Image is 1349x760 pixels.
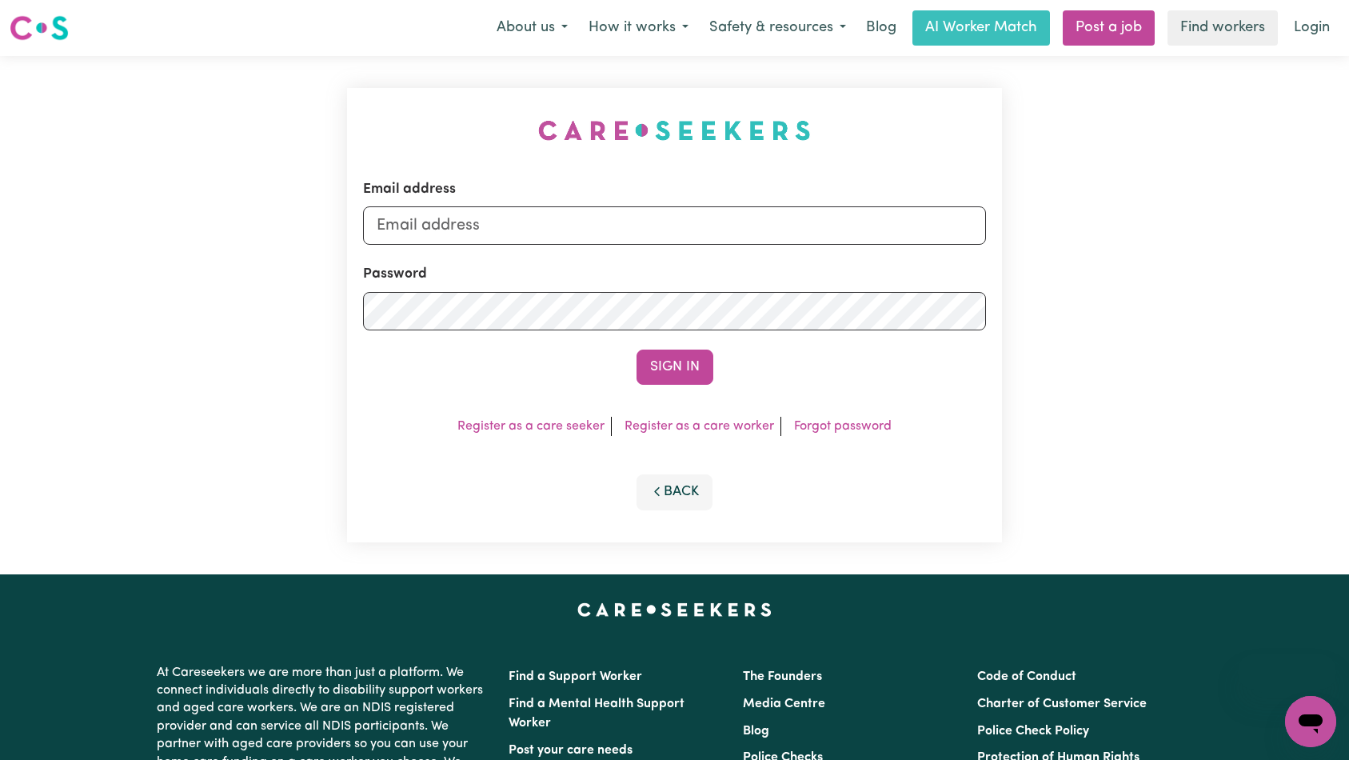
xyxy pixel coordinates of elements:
[10,10,69,46] a: Careseekers logo
[977,725,1089,738] a: Police Check Policy
[794,420,892,433] a: Forgot password
[743,670,822,683] a: The Founders
[625,420,774,433] a: Register as a care worker
[1238,654,1336,690] iframe: Message from company
[743,725,769,738] a: Blog
[363,264,427,285] label: Password
[577,603,772,616] a: Careseekers home page
[1285,696,1336,747] iframe: Button to launch messaging window
[912,10,1050,46] a: AI Worker Match
[856,10,906,46] a: Blog
[977,698,1147,710] a: Charter of Customer Service
[743,698,825,710] a: Media Centre
[363,206,987,245] input: Email address
[1063,10,1155,46] a: Post a job
[578,11,699,45] button: How it works
[1167,10,1278,46] a: Find workers
[457,420,605,433] a: Register as a care seeker
[977,670,1076,683] a: Code of Conduct
[509,698,684,730] a: Find a Mental Health Support Worker
[637,474,713,510] button: Back
[509,744,633,757] a: Post your care needs
[363,179,456,200] label: Email address
[699,11,856,45] button: Safety & resources
[10,14,69,42] img: Careseekers logo
[486,11,578,45] button: About us
[637,350,713,385] button: Sign In
[1284,10,1339,46] a: Login
[509,670,642,683] a: Find a Support Worker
